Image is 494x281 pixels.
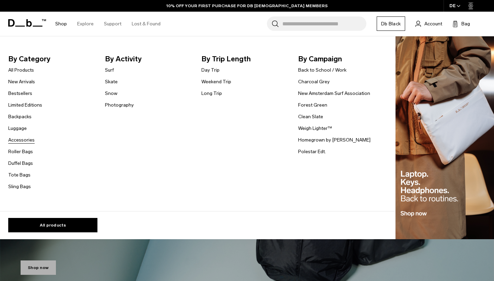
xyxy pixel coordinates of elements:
[298,136,370,144] a: Homegrown by [PERSON_NAME]
[50,12,166,36] nav: Main Navigation
[166,3,328,9] a: 10% OFF YOUR FIRST PURCHASE FOR DB [DEMOGRAPHIC_DATA] MEMBERS
[415,20,442,28] a: Account
[105,90,117,97] a: Snow
[298,101,327,109] a: Forest Green
[8,171,31,179] a: Tote Bags
[105,78,118,85] a: Skate
[105,53,191,64] span: By Activity
[298,113,323,120] a: Clean Slate
[8,183,31,190] a: Sling Bags
[8,136,35,144] a: Accessories
[201,66,220,74] a: Day Trip
[8,148,33,155] a: Roller Bags
[396,36,494,240] img: Db
[298,90,370,97] a: New Amsterdam Surf Association
[298,125,332,132] a: Weigh Lighter™
[8,218,97,232] a: All products
[452,20,470,28] button: Bag
[298,66,346,74] a: Back to School / Work
[105,101,134,109] a: Photography
[8,66,34,74] a: All Products
[201,78,231,85] a: Weekend Trip
[77,12,94,36] a: Explore
[201,53,287,64] span: By Trip Length
[298,53,384,64] span: By Campaign
[377,16,405,31] a: Db Black
[55,12,67,36] a: Shop
[8,90,32,97] a: Bestsellers
[461,20,470,27] span: Bag
[201,90,222,97] a: Long Trip
[8,160,33,167] a: Duffel Bags
[8,101,42,109] a: Limited Editions
[298,78,330,85] a: Charcoal Grey
[424,20,442,27] span: Account
[105,66,114,74] a: Surf
[8,113,32,120] a: Backpacks
[8,78,35,85] a: New Arrivals
[298,148,326,155] a: Polestar Edt.
[8,53,94,64] span: By Category
[104,12,121,36] a: Support
[8,125,27,132] a: Luggage
[132,12,161,36] a: Lost & Found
